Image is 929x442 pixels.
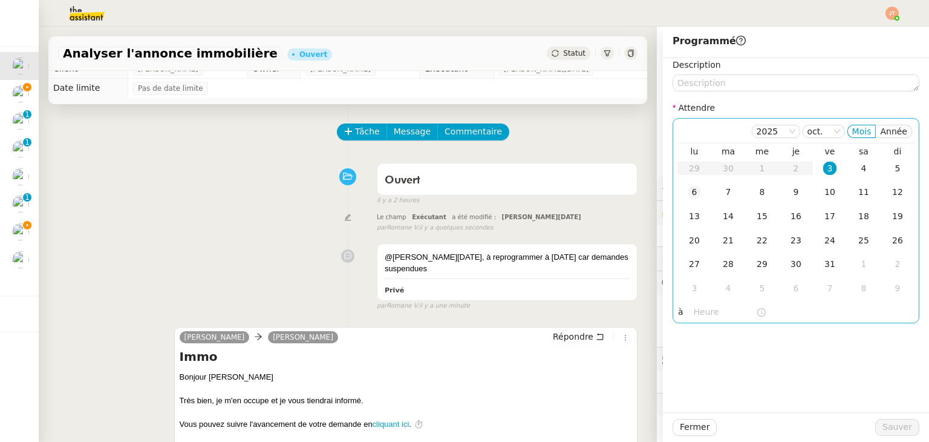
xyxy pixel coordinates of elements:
input: Heure [694,305,756,319]
span: à [678,305,683,319]
span: Tâche [355,125,380,139]
span: ⏲️ [662,254,745,263]
div: 💬Commentaires 1 [657,271,929,295]
td: 05/10/2025 [881,157,914,181]
span: [PERSON_NAME][DATE] [502,214,581,220]
div: 10 [823,185,836,199]
div: 15 [755,209,769,223]
td: 08/11/2025 [847,277,881,301]
span: Pas de date limite [138,82,203,94]
div: 4 [857,162,870,175]
div: 13 [688,209,701,223]
img: users%2FSADz3OCgrFNaBc1p3ogUv5k479k1%2Favatar%2Fccbff511-0434-4584-b662-693e5a00b7b7 [12,58,29,74]
td: 17/10/2025 [813,205,847,229]
div: 16 [789,209,803,223]
div: 30 [789,257,803,271]
div: 🔐Données client [657,201,929,225]
th: mar. [711,146,745,157]
span: Statut [563,49,585,58]
div: 12 [891,185,904,199]
div: 14 [722,209,735,223]
img: users%2F37wbV9IbQuXMU0UH0ngzBXzaEe12%2Favatar%2Fcba66ece-c48a-48c8-9897-a2adc1834457 [12,251,29,268]
td: 05/11/2025 [745,277,779,301]
span: par [377,301,387,311]
td: 26/10/2025 [881,229,914,253]
div: 23 [789,234,803,247]
a: [PERSON_NAME] [268,332,338,343]
div: 3 [823,162,836,175]
span: il y a quelques secondes [419,223,493,233]
td: 06/10/2025 [677,180,711,205]
td: 19/10/2025 [881,205,914,229]
div: 7 [722,185,735,199]
td: 20/10/2025 [677,229,711,253]
div: 28 [722,257,735,271]
span: Ouvert [385,175,420,186]
span: Analyser l'annonce immobilière [63,47,278,59]
button: Sauver [875,419,919,436]
th: sam. [847,146,881,157]
span: ⚙️ [662,182,725,196]
img: users%2F37wbV9IbQuXMU0UH0ngzBXzaEe12%2Favatar%2Fcba66ece-c48a-48c8-9897-a2adc1834457 [12,113,29,130]
div: 1 [857,257,870,271]
div: 27 [688,257,701,271]
td: 22/10/2025 [745,229,779,253]
td: 31/10/2025 [813,252,847,277]
td: 21/10/2025 [711,229,745,253]
td: Date limite [48,79,128,98]
span: il y a une minute [419,301,469,311]
label: Description [673,60,721,70]
th: dim. [881,146,914,157]
div: 8 [755,185,769,199]
td: 29/10/2025 [745,252,779,277]
td: 18/10/2025 [847,205,881,229]
div: 22 [755,234,769,247]
td: 06/11/2025 [779,277,813,301]
td: 15/10/2025 [745,205,779,229]
td: 02/11/2025 [881,252,914,277]
td: 04/10/2025 [847,157,881,181]
div: 3 [688,282,701,295]
td: 03/10/2025 [813,157,847,181]
span: Programmé [673,35,746,47]
span: 💬 [662,278,761,288]
span: Commentaire [445,125,502,139]
small: Romane V. [377,301,470,311]
span: Exécutant [412,214,446,220]
td: 09/11/2025 [881,277,914,301]
td: 01/11/2025 [847,252,881,277]
td: 28/10/2025 [711,252,745,277]
div: 17 [823,209,836,223]
div: 🕵️Autres demandes en cours 1 [657,348,929,371]
td: 07/11/2025 [813,277,847,301]
div: Bonjour [PERSON_NAME] [180,371,632,383]
div: @[PERSON_NAME][DATE], à reprogrammer à [DATE] car demandes suspendues [385,251,630,275]
div: 6 [688,185,701,199]
span: par [377,223,387,233]
div: 29 [755,257,769,271]
th: jeu. [779,146,813,157]
td: 24/10/2025 [813,229,847,253]
button: Fermer [673,419,717,436]
span: 🧴 [662,400,699,410]
nz-badge-sup: 1 [23,138,31,147]
nz-badge-sup: 1 [23,193,31,202]
th: lun. [677,146,711,157]
div: 9 [891,282,904,295]
div: 8 [857,282,870,295]
div: 6 [789,282,803,295]
button: Commentaire [437,124,509,140]
span: Répondre [553,331,593,343]
div: 9 [789,185,803,199]
span: il y a 2 heures [377,196,420,206]
nz-select-item: 2025 [757,125,795,137]
div: 4 [722,282,735,295]
div: 🧴Autres [657,394,929,417]
img: users%2F37wbV9IbQuXMU0UH0ngzBXzaEe12%2Favatar%2Fcba66ece-c48a-48c8-9897-a2adc1834457 [12,196,29,213]
div: 25 [857,234,870,247]
div: 5 [891,162,904,175]
td: 23/10/2025 [779,229,813,253]
div: 24 [823,234,836,247]
td: 25/10/2025 [847,229,881,253]
span: 🔐 [662,206,740,220]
